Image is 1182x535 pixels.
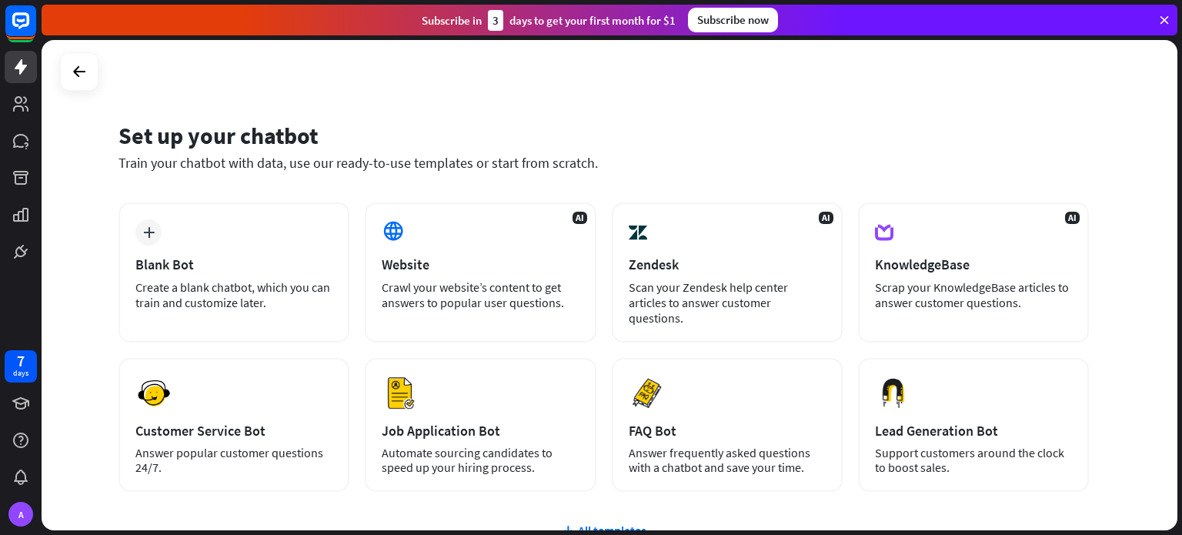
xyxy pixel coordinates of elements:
[875,422,1072,440] div: Lead Generation Bot
[143,227,155,238] i: plus
[135,422,332,440] div: Customer Service Bot
[629,446,826,475] div: Answer frequently asked questions with a chatbot and save your time.
[488,10,503,31] div: 3
[135,446,332,475] div: Answer popular customer questions 24/7.
[688,8,778,32] div: Subscribe now
[629,256,826,273] div: Zendesk
[573,212,587,224] span: AI
[119,154,1089,172] div: Train your chatbot with data, use our ready-to-use templates or start from scratch.
[17,354,25,368] div: 7
[382,446,579,475] div: Automate sourcing candidates to speed up your hiring process.
[875,279,1072,310] div: Scrap your KnowledgeBase articles to answer customer questions.
[8,502,33,527] div: A
[12,6,58,52] button: Open LiveChat chat widget
[382,256,579,273] div: Website
[135,256,332,273] div: Blank Bot
[629,279,826,326] div: Scan your Zendesk help center articles to answer customer questions.
[13,368,28,379] div: days
[422,10,676,31] div: Subscribe in days to get your first month for $1
[819,212,833,224] span: AI
[119,121,1089,150] div: Set up your chatbot
[382,422,579,440] div: Job Application Bot
[135,279,332,310] div: Create a blank chatbot, which you can train and customize later.
[629,422,826,440] div: FAQ Bot
[875,256,1072,273] div: KnowledgeBase
[382,279,579,310] div: Crawl your website’s content to get answers to popular user questions.
[1065,212,1080,224] span: AI
[5,350,37,383] a: 7 days
[875,446,1072,475] div: Support customers around the clock to boost sales.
